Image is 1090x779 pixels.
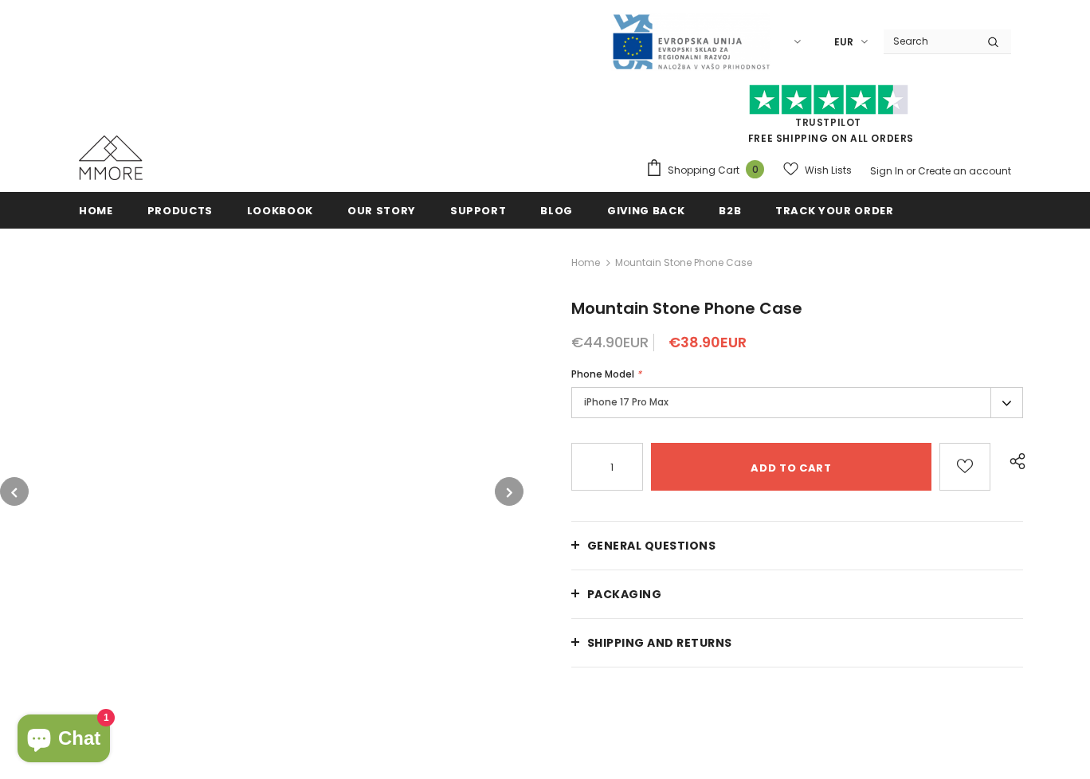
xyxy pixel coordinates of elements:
span: Giving back [607,203,684,218]
span: Track your order [775,203,893,218]
a: PACKAGING [571,570,1023,618]
span: Our Story [347,203,416,218]
a: Wish Lists [783,156,852,184]
span: General Questions [587,538,716,554]
a: Giving back [607,192,684,228]
a: Blog [540,192,573,228]
span: €38.90EUR [669,332,747,352]
span: Home [79,203,113,218]
a: Track your order [775,192,893,228]
span: Mountain Stone Phone Case [571,297,802,319]
a: support [450,192,507,228]
span: €44.90EUR [571,332,649,352]
span: Mountain Stone Phone Case [615,253,752,272]
span: Blog [540,203,573,218]
span: Shopping Cart [668,162,739,178]
a: Shipping and returns [571,619,1023,667]
a: Lookbook [247,192,313,228]
a: Products [147,192,213,228]
a: Create an account [918,164,1011,178]
input: Search Site [884,29,975,53]
span: Shipping and returns [587,635,732,651]
span: or [906,164,916,178]
a: Shopping Cart 0 [645,159,772,182]
a: Our Story [347,192,416,228]
span: EUR [834,34,853,50]
label: iPhone 17 Pro Max [571,387,1023,418]
span: 0 [746,160,764,178]
a: Javni Razpis [611,34,770,48]
input: Add to cart [651,443,932,491]
span: PACKAGING [587,586,662,602]
span: B2B [719,203,741,218]
span: Products [147,203,213,218]
span: support [450,203,507,218]
a: Sign In [870,164,904,178]
a: Trustpilot [795,115,861,129]
img: Trust Pilot Stars [749,84,908,115]
img: MMORE Cases [79,135,143,180]
a: Home [571,253,600,272]
span: Wish Lists [805,162,852,178]
a: B2B [719,192,741,228]
inbox-online-store-chat: Shopify online store chat [13,714,115,766]
span: FREE SHIPPING ON ALL ORDERS [645,92,1011,145]
a: General Questions [571,522,1023,570]
span: Phone Model [571,367,634,381]
a: Home [79,192,113,228]
span: Lookbook [247,203,313,218]
img: Javni Razpis [611,13,770,71]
